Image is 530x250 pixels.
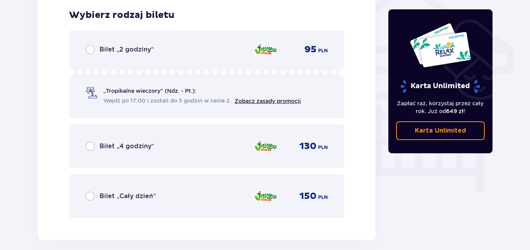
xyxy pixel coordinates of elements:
[318,144,328,151] p: PLN
[69,9,174,21] p: Wybierz rodzaj biletu
[304,44,317,55] p: 95
[299,140,317,152] p: 130
[318,194,328,201] p: PLN
[396,121,485,140] a: Karta Unlimited
[446,108,464,114] span: 649 zł
[415,126,466,135] p: Karta Unlimited
[103,97,231,105] span: Wejdź po 17:00 i zostań do 5 godzin w cenie 2.
[100,45,154,54] p: Bilet „2 godziny”
[254,188,277,204] img: zone logo
[103,87,196,95] p: „Tropikalne wieczory" (Ndz. - Pt.):
[318,47,328,54] p: PLN
[235,98,301,104] a: Zobacz zasady promocji
[299,190,317,202] p: 150
[396,99,485,115] p: Zapłać raz, korzystaj przez cały rok. Już od !
[100,142,154,151] p: Bilet „4 godziny”
[254,138,277,154] img: zone logo
[400,80,481,93] p: Karta Unlimited
[254,41,277,58] img: zone logo
[100,192,156,200] p: Bilet „Cały dzień”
